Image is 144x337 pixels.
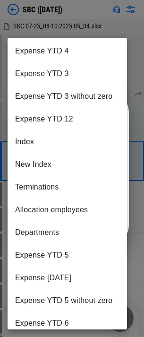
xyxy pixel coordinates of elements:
[8,221,127,244] li: Departments
[8,40,127,62] li: Expense YTD 4
[8,267,127,289] li: Expense [DATE]
[8,312,127,335] li: Expense YTD 6
[8,244,127,267] li: Expense YTD 5
[8,62,127,85] li: Expense YTD 3
[8,130,127,153] li: Index
[8,108,127,130] li: Expense YTD 12
[8,289,127,312] li: Expense YTD 5 without zero
[8,85,127,108] li: Expense YTD 3 without zero
[8,176,127,199] li: Terminations
[8,153,127,176] li: New Index
[8,199,127,221] li: Allocation employees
